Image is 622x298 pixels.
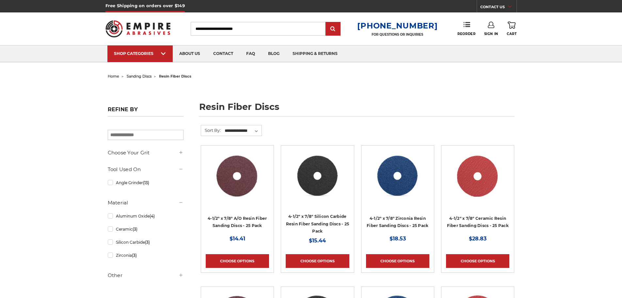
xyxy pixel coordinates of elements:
[484,32,498,36] span: Sign In
[159,74,191,79] span: resin fiber discs
[108,199,183,207] h5: Material
[480,3,517,12] a: CONTACT US
[127,74,152,79] a: sanding discs
[201,125,221,135] label: Sort By:
[230,236,245,242] span: $14.41
[206,150,269,214] a: 4.5 inch resin fiber disc
[262,45,286,62] a: blog
[447,216,509,228] a: 4-1/2" x 7/8" Ceramic Resin Fiber Sanding Discs - 25 Pack
[108,250,183,261] a: Zirconia(3)
[367,216,428,228] a: 4-1/2" x 7/8" Zirconia Resin Fiber Sanding Discs - 25 Pack
[108,106,183,116] h5: Refine by
[224,126,262,136] select: Sort By:
[208,216,267,228] a: 4-1/2" x 7/8" A/O Resin Fiber Sanding Discs - 25 Pack
[108,237,183,248] a: Silicon Carbide(3)
[366,150,429,214] a: 4-1/2" zirc resin fiber disc
[327,23,340,36] input: Submit
[507,22,517,36] a: Cart
[507,32,517,36] span: Cart
[108,166,183,173] h5: Tool Used On
[457,32,475,36] span: Reorder
[108,74,119,79] a: home
[211,150,264,202] img: 4.5 inch resin fiber disc
[150,214,155,219] span: (4)
[108,223,183,235] a: Ceramic(3)
[446,150,509,214] a: 4-1/2" ceramic resin fiber disc
[457,22,475,36] a: Reorder
[108,177,183,188] a: Angle Grinder(13)
[291,150,344,202] img: 4.5 Inch Silicon Carbide Resin Fiber Discs
[105,16,171,42] img: Empire Abrasives
[451,150,504,202] img: 4-1/2" ceramic resin fiber disc
[145,240,150,245] span: (3)
[143,180,149,185] span: (13)
[286,150,349,214] a: 4.5 Inch Silicon Carbide Resin Fiber Discs
[133,227,137,232] span: (3)
[371,150,424,202] img: 4-1/2" zirc resin fiber disc
[309,237,326,244] span: $15.44
[390,236,406,242] span: $18.53
[132,253,137,258] span: (3)
[108,210,183,222] a: Aluminum Oxide(4)
[240,45,262,62] a: faq
[366,254,429,268] a: Choose Options
[286,254,349,268] a: Choose Options
[207,45,240,62] a: contact
[469,236,486,242] span: $28.83
[199,102,515,116] h1: resin fiber discs
[173,45,207,62] a: about us
[206,254,269,268] a: Choose Options
[446,254,509,268] a: Choose Options
[108,149,183,157] h5: Choose Your Grit
[108,272,183,279] h5: Other
[286,214,349,234] a: 4-1/2" x 7/8" Silicon Carbide Resin Fiber Sanding Discs - 25 Pack
[357,21,438,30] a: [PHONE_NUMBER]
[286,45,344,62] a: shipping & returns
[357,32,438,37] p: FOR QUESTIONS OR INQUIRIES
[114,51,166,56] div: SHOP CATEGORIES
